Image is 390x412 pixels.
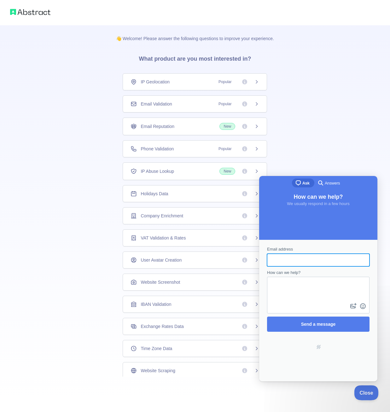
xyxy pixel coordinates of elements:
span: New [219,168,235,175]
span: Popular [215,79,235,85]
span: Phone Validation [141,146,174,152]
span: Popular [215,146,235,152]
h3: What product are you most interested in? [129,42,261,73]
span: Time Zone Data [141,345,172,352]
span: Website Scraping [141,367,175,374]
iframe: Help Scout Beacon - Close [354,385,379,400]
span: VAT Validation & Rates [141,235,186,241]
span: Website Screenshot [141,279,180,285]
span: User Avatar Creation [141,257,182,263]
img: Abstract logo [10,8,50,16]
span: Company Enrichment [141,213,183,219]
p: 👋 Welcome! Please answer the following questions to improve your experience. [106,25,284,42]
span: Email Reputation [141,123,174,130]
span: New [219,123,235,130]
span: Email Validation [141,101,172,107]
iframe: Help Scout Beacon - Live Chat, Contact Form, and Knowledge Base [259,176,377,381]
span: IBAN Validation [141,301,171,307]
span: IP Geolocation [141,79,170,85]
span: Exchange Rates Data [141,323,183,330]
span: Holidays Data [141,191,168,197]
span: IP Abuse Lookup [141,168,174,174]
span: Popular [215,101,235,107]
